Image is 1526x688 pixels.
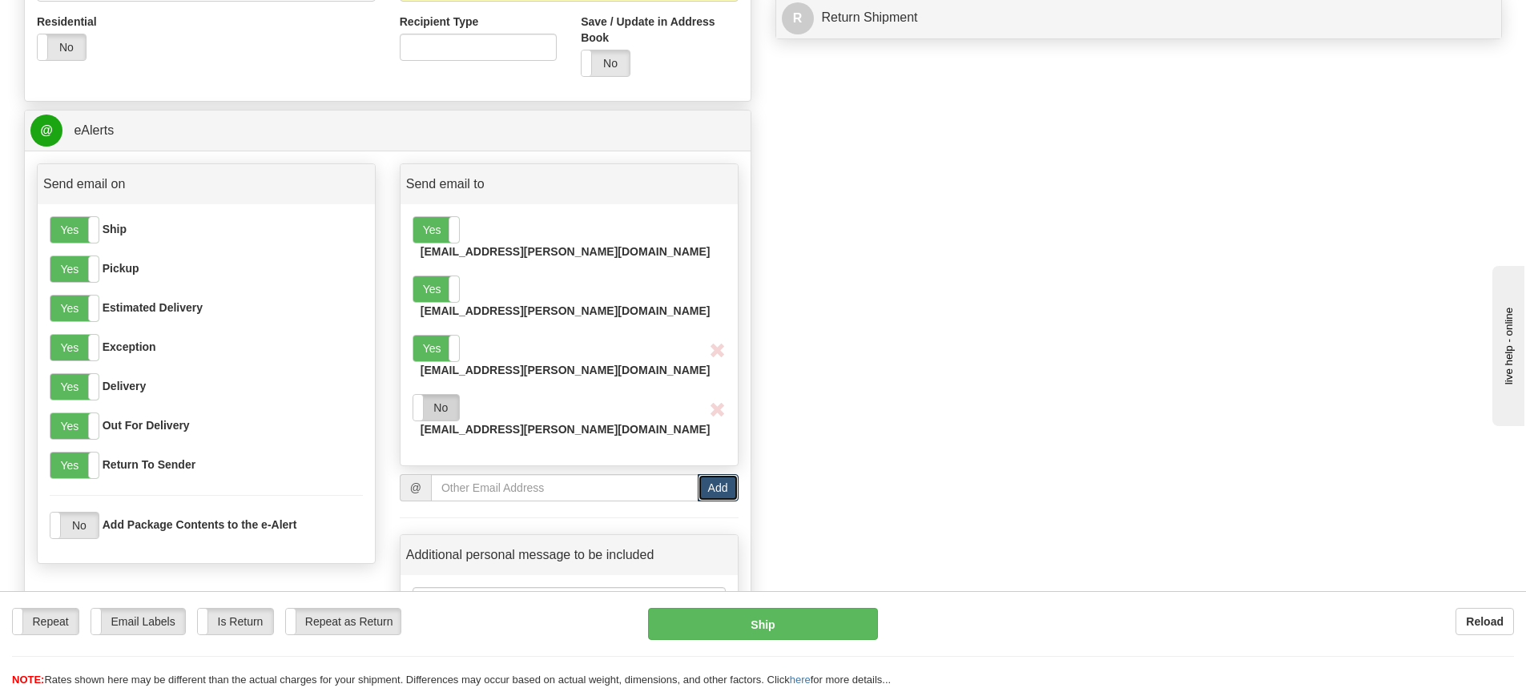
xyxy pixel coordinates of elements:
button: Ship [648,608,878,640]
label: No [38,34,86,60]
label: Return To Sender [103,457,195,473]
span: eAlerts [74,123,114,137]
iframe: chat widget [1489,262,1524,425]
label: Yes [413,217,459,243]
label: No [582,50,630,76]
label: Email Labels [91,609,185,634]
span: @ [400,474,431,501]
label: Repeat [13,609,79,634]
label: Yes [50,335,99,360]
button: Add [698,474,739,501]
input: Other Email Address [431,474,699,501]
label: [EMAIL_ADDRESS][PERSON_NAME][DOMAIN_NAME] [421,303,711,319]
label: Yes [50,413,99,439]
button: Reload [1456,608,1514,635]
a: Send email on [43,168,369,200]
label: Repeat as Return [286,609,401,634]
label: No [50,513,99,538]
label: Is Return [198,609,273,634]
label: Exception [103,339,156,355]
label: Yes [50,453,99,478]
label: Add Package Contents to the e-Alert [103,517,297,533]
label: [EMAIL_ADDRESS][PERSON_NAME][DOMAIN_NAME] [421,362,711,378]
label: Delivery [103,378,146,394]
label: Estimated Delivery [103,300,203,316]
label: Residential [37,14,97,30]
label: Yes [50,374,99,400]
a: @ eAlerts [30,115,745,147]
div: live help - online [12,14,148,26]
label: Out For Delivery [103,417,190,433]
a: RReturn Shipment [782,2,1496,34]
label: Save / Update in Address Book [581,14,738,46]
label: Pickup [103,260,139,276]
span: R [782,2,814,34]
label: [EMAIL_ADDRESS][PERSON_NAME][DOMAIN_NAME] [421,421,711,437]
label: Yes [50,256,99,282]
label: Yes [413,276,459,302]
label: Yes [413,336,459,361]
label: Yes [50,296,99,321]
label: Yes [50,217,99,243]
b: Reload [1466,615,1504,628]
label: No [413,395,459,420]
a: here [790,674,811,686]
label: [EMAIL_ADDRESS][PERSON_NAME][DOMAIN_NAME] [421,243,711,260]
a: Additional personal message to be included [406,539,732,571]
span: @ [30,115,62,147]
label: Recipient Type [400,14,479,30]
label: Ship [103,221,127,237]
a: Send email to [406,168,732,200]
span: NOTE: [12,674,44,686]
